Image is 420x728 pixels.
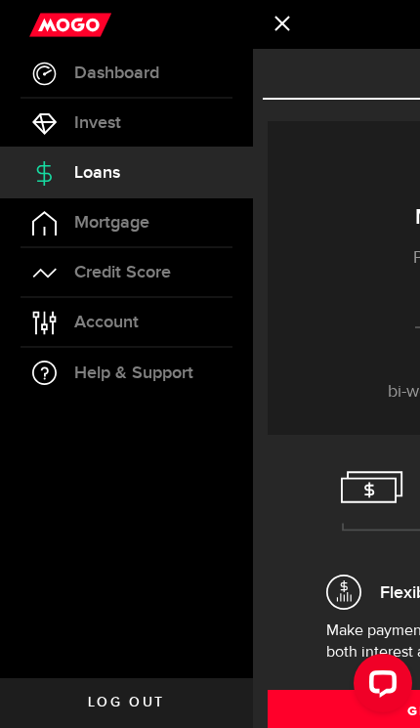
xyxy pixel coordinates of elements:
[74,264,171,281] span: Credit Score
[74,364,193,382] span: Help & Support
[88,696,165,709] span: Log out
[74,214,149,232] span: Mortgage
[74,164,120,182] span: Loans
[338,646,420,728] iframe: LiveChat chat widget
[74,114,121,132] span: Invest
[74,64,159,82] span: Dashboard
[74,314,139,331] span: Account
